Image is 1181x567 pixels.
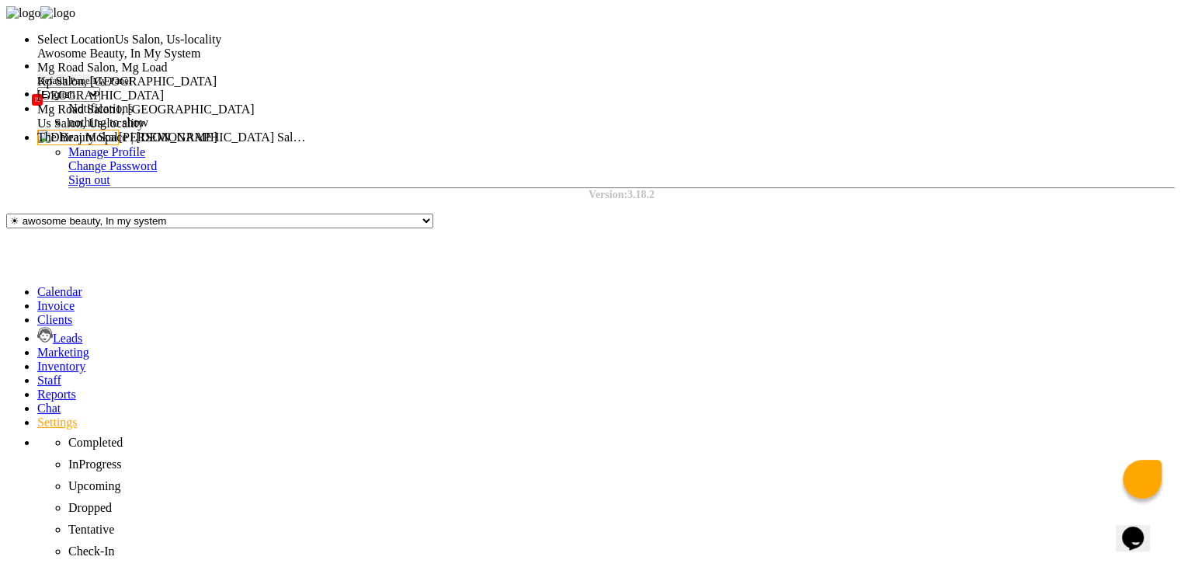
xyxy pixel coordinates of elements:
[37,117,144,130] span: Us Salon, Us-locality
[37,285,82,298] a: Calendar
[37,332,82,345] a: Leads
[6,6,40,20] img: logo
[37,103,255,116] span: Mg Road Salon1, [GEOGRAPHIC_DATA]
[37,416,78,429] a: Settings
[37,360,85,373] a: Inventory
[37,61,168,74] span: Mg Road Salon, Mg Load
[37,130,491,144] span: The Beauty Space | [DEMOGRAPHIC_DATA] Salon & Parlour, [GEOGRAPHIC_DATA]
[32,94,43,106] span: 19
[68,159,157,172] a: Change Password
[37,313,72,326] a: Clients
[68,457,121,471] span: InProgress
[68,544,115,558] span: Check-In
[68,189,1175,201] div: Version:3.18.2
[37,402,61,415] a: Chat
[37,299,75,312] a: Invoice
[40,6,75,20] img: logo
[37,388,76,401] a: Reports
[68,145,145,158] a: Manage Profile
[1116,505,1165,551] iframe: chat widget
[68,173,110,186] a: Sign out
[68,479,121,492] span: Upcoming
[53,332,82,345] span: Leads
[37,346,89,359] a: Marketing
[37,89,164,102] span: [GEOGRAPHIC_DATA]
[68,523,114,536] span: Tentative
[37,75,217,88] span: Kp Salon, [GEOGRAPHIC_DATA]
[37,47,309,144] ng-dropdown-panel: Options list
[68,436,123,449] span: Completed
[37,47,200,60] span: Awosome Beauty, In My System
[68,501,112,514] span: Dropped
[37,374,61,387] a: Staff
